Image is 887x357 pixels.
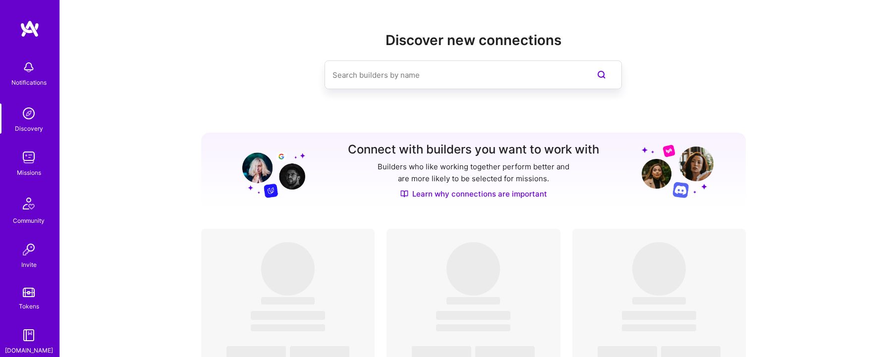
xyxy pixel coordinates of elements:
h2: Discover new connections [201,32,746,49]
img: Community [17,192,41,215]
span: ‌ [251,324,325,331]
div: Community [13,215,45,226]
img: teamwork [19,148,39,167]
span: ‌ [261,242,315,296]
a: Learn why connections are important [400,189,547,199]
div: [DOMAIN_NAME] [5,345,53,356]
span: ‌ [436,311,510,320]
span: ‌ [251,311,325,320]
div: Tokens [19,301,39,311]
input: Search builders by name [333,62,574,88]
div: Missions [17,167,41,178]
span: ‌ [622,324,696,331]
span: ‌ [446,242,500,296]
img: tokens [23,288,35,297]
img: Invite [19,240,39,259]
img: logo [20,20,40,38]
span: ‌ [632,297,686,305]
span: ‌ [632,242,686,296]
span: ‌ [261,297,315,305]
img: Grow your network [642,144,714,198]
h3: Connect with builders you want to work with [348,143,599,157]
div: Discovery [15,123,43,134]
img: guide book [19,325,39,345]
img: discovery [19,103,39,123]
div: Invite [21,259,37,270]
img: Grow your network [233,144,305,198]
img: bell [19,57,39,77]
span: ‌ [622,311,696,320]
i: icon SearchPurple [596,69,608,81]
img: Discover [400,190,408,198]
span: ‌ [436,324,510,331]
p: Builders who like working together perform better and are more likely to be selected for missions. [376,161,571,185]
span: ‌ [446,297,500,305]
div: Notifications [11,77,47,88]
